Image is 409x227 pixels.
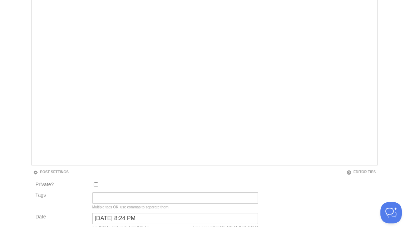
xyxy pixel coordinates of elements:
[35,182,88,189] label: Private?
[33,192,90,197] label: Tags
[92,206,258,209] div: Multiple tags OK, use commas to separate them.
[346,170,376,174] a: Editor Tips
[35,214,88,221] label: Date
[33,170,69,174] a: Post Settings
[380,202,402,223] iframe: Help Scout Beacon - Open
